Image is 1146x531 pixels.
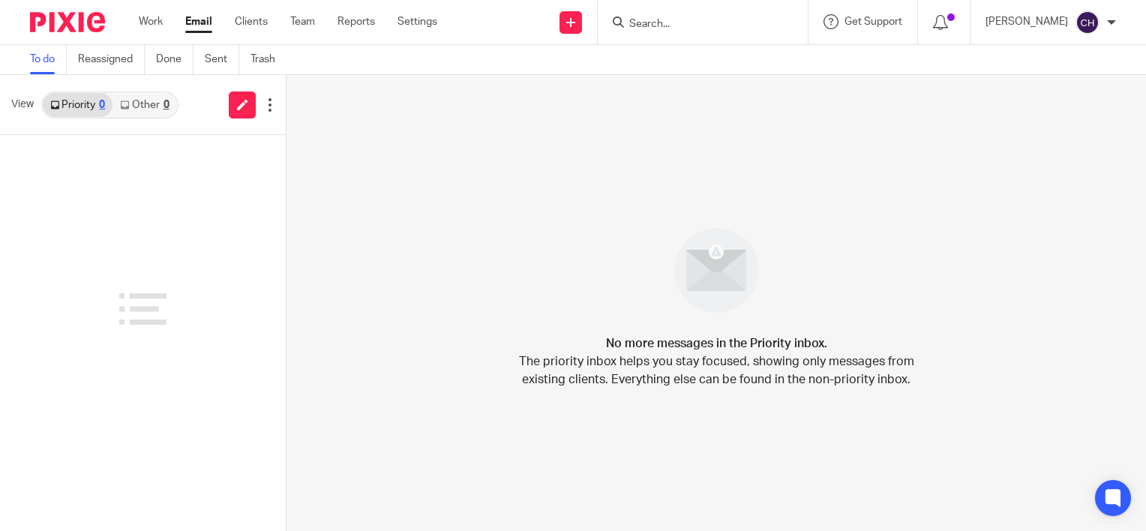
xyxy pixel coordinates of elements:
a: Email [185,14,212,29]
span: View [11,97,34,112]
p: [PERSON_NAME] [985,14,1068,29]
a: Work [139,14,163,29]
h4: No more messages in the Priority inbox. [606,334,827,352]
img: Pixie [30,12,105,32]
a: To do [30,45,67,74]
img: image [664,218,769,322]
a: Priority0 [43,93,112,117]
p: The priority inbox helps you stay focused, showing only messages from existing clients. Everythin... [517,352,915,388]
a: Other0 [112,93,176,117]
a: Reports [337,14,375,29]
a: Done [156,45,193,74]
a: Sent [205,45,239,74]
a: Clients [235,14,268,29]
a: Trash [250,45,286,74]
img: svg%3E [1075,10,1099,34]
div: 0 [99,100,105,110]
div: 0 [163,100,169,110]
span: Get Support [844,16,902,27]
a: Reassigned [78,45,145,74]
a: Settings [397,14,437,29]
input: Search [628,18,763,31]
a: Team [290,14,315,29]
